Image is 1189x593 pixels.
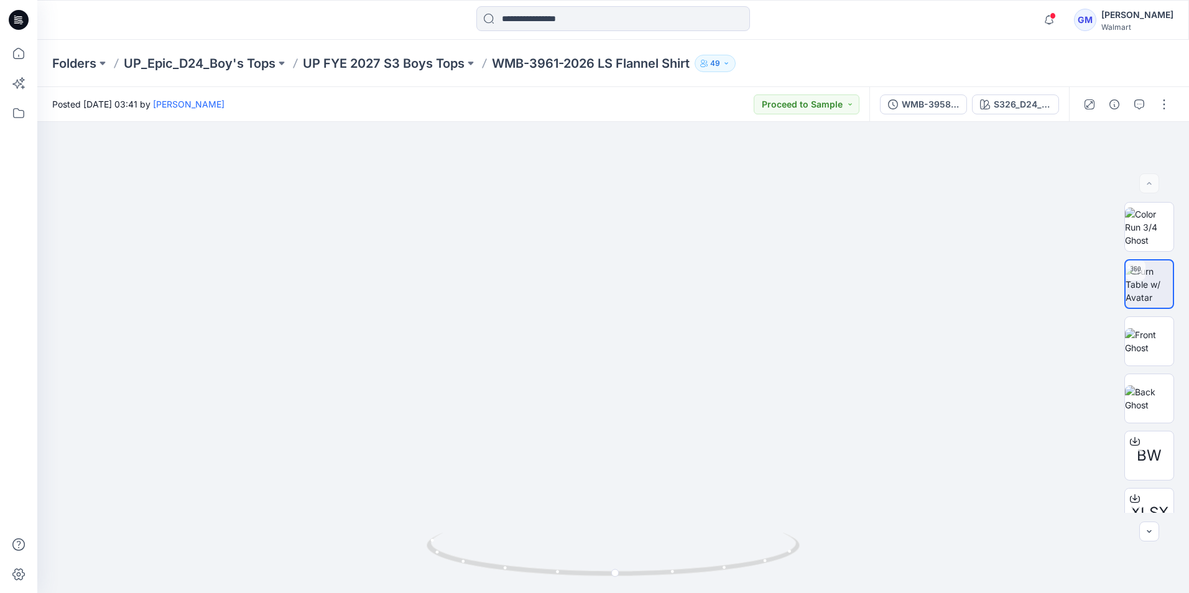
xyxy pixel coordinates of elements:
button: Details [1104,94,1124,114]
p: 49 [710,57,720,70]
button: WMB-3958-2026 LS Oxford Shirt-Styling_ [880,94,967,114]
div: [PERSON_NAME] [1101,7,1173,22]
span: XLSX [1131,502,1168,524]
div: Walmart [1101,22,1173,32]
button: 49 [695,55,736,72]
span: Posted [DATE] 03:41 by [52,98,224,111]
img: Back Ghost [1125,385,1173,411]
img: Turn Table w/ Avatar [1126,265,1173,304]
button: S326_D24_WN_Oxford Stripe_ Ice Age_M25380A [972,94,1059,114]
p: WMB-3961-2026 LS Flannel Shirt [492,55,690,72]
a: UP FYE 2027 S3 Boys Tops [303,55,465,72]
img: Color Run 3/4 Ghost [1125,208,1173,247]
a: UP_Epic_D24_Boy's Tops [124,55,275,72]
span: BW [1137,444,1162,467]
a: [PERSON_NAME] [153,99,224,109]
div: GM [1074,9,1096,31]
div: WMB-3958-2026 LS Oxford Shirt-Styling_ [902,98,959,111]
a: Folders [52,55,96,72]
img: Front Ghost [1125,328,1173,354]
div: S326_D24_WN_Oxford Stripe_ Ice Age_M25380A [994,98,1051,111]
